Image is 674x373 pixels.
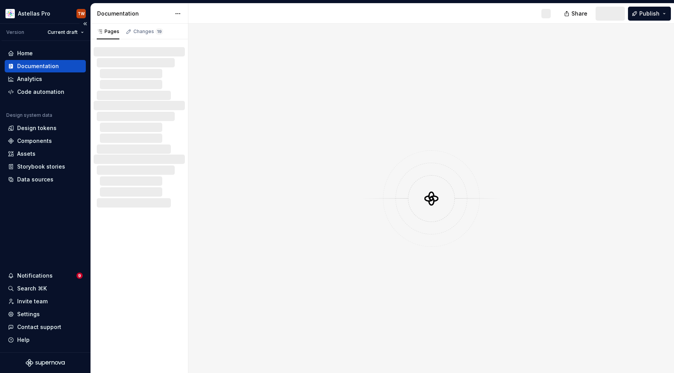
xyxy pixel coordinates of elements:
div: Documentation [17,62,59,70]
a: Design tokens [5,122,86,134]
button: Help [5,334,86,346]
div: Astellas Pro [18,10,50,18]
a: Assets [5,148,86,160]
div: Design system data [6,112,52,118]
div: Storybook stories [17,163,65,171]
a: Analytics [5,73,86,85]
div: Assets [17,150,35,158]
div: Help [17,336,30,344]
div: Data sources [17,176,53,183]
a: Settings [5,308,86,320]
a: Invite team [5,295,86,308]
button: Publish [628,7,671,21]
div: TW [78,11,85,17]
a: Documentation [5,60,86,72]
div: Documentation [97,10,171,18]
button: Current draft [44,27,87,38]
div: Contact support [17,323,61,331]
div: Version [6,29,24,35]
button: Search ⌘K [5,282,86,295]
a: Components [5,135,86,147]
a: Code automation [5,86,86,98]
div: Pages [97,28,119,35]
div: Invite team [17,297,48,305]
button: Contact support [5,321,86,333]
span: Share [571,10,587,18]
svg: Supernova Logo [26,359,65,367]
button: Collapse sidebar [80,18,90,29]
span: Publish [639,10,660,18]
span: 9 [76,273,83,279]
div: Home [17,49,33,57]
button: Astellas ProTW [2,5,89,22]
button: Share [560,7,592,21]
a: Home [5,47,86,60]
a: Data sources [5,173,86,186]
img: b2369ad3-f38c-46c1-b2a2-f2452fdbdcd2.png [5,9,15,18]
div: Search ⌘K [17,285,47,292]
button: Notifications9 [5,269,86,282]
div: Design tokens [17,124,57,132]
span: Current draft [48,29,78,35]
div: Components [17,137,52,145]
div: Settings [17,310,40,318]
div: Notifications [17,272,53,280]
div: Analytics [17,75,42,83]
div: Changes [133,28,163,35]
span: 19 [156,28,163,35]
div: Code automation [17,88,64,96]
a: Storybook stories [5,160,86,173]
